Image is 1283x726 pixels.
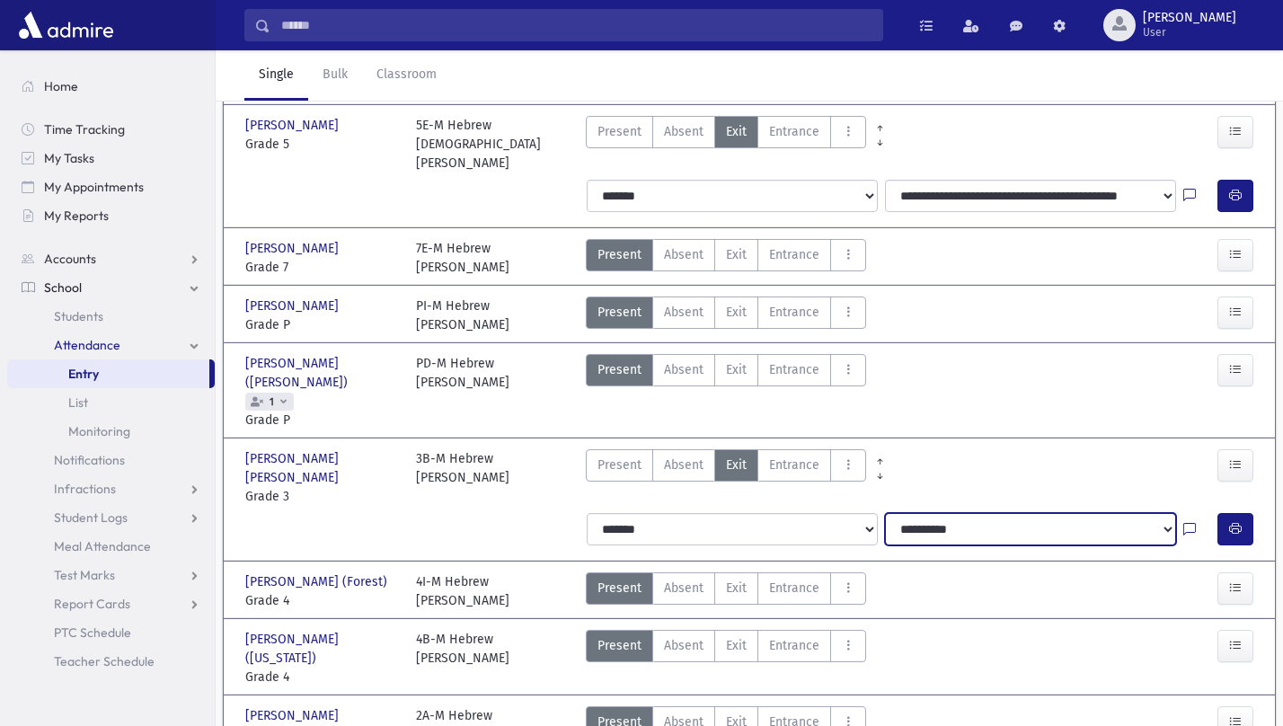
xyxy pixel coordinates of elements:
div: AttTypes [586,239,866,277]
a: My Appointments [7,173,215,201]
div: 4I-M Hebrew [PERSON_NAME] [416,572,509,610]
div: AttTypes [586,449,866,506]
span: Grade 5 [245,135,398,154]
div: AttTypes [586,116,866,173]
span: Absent [664,579,703,598]
div: AttTypes [586,630,866,686]
span: Test Marks [54,567,115,583]
span: Students [54,308,103,324]
a: List [7,388,215,417]
div: AttTypes [586,354,866,429]
span: Absent [664,360,703,379]
span: Notifications [54,452,125,468]
span: [PERSON_NAME] ([US_STATE]) [245,630,398,668]
a: Report Cards [7,589,215,618]
span: Absent [664,303,703,322]
span: [PERSON_NAME] [245,116,342,135]
span: Present [597,579,641,598]
span: Grade 7 [245,258,398,277]
span: Entrance [769,636,819,655]
div: AttTypes [586,572,866,610]
a: Home [7,72,215,101]
div: AttTypes [586,297,866,334]
span: Absent [664,122,703,141]
span: [PERSON_NAME] ([PERSON_NAME]) [245,354,398,392]
span: Absent [664,245,703,264]
a: School [7,273,215,302]
span: User [1143,25,1236,40]
div: 3B-M Hebrew [PERSON_NAME] [416,449,509,506]
span: Present [597,122,641,141]
a: Notifications [7,446,215,474]
a: PTC Schedule [7,618,215,647]
span: Meal Attendance [54,538,151,554]
a: My Tasks [7,144,215,173]
a: Meal Attendance [7,532,215,561]
img: AdmirePro [14,7,118,43]
span: Monitoring [68,423,130,439]
span: Present [597,303,641,322]
span: Exit [726,456,747,474]
span: [PERSON_NAME] [245,297,342,315]
span: Present [597,360,641,379]
span: Present [597,636,641,655]
span: Present [597,245,641,264]
a: Accounts [7,244,215,273]
span: [PERSON_NAME] [PERSON_NAME] [245,449,398,487]
span: Grade P [245,315,398,334]
span: Time Tracking [44,121,125,137]
span: Present [597,456,641,474]
a: Infractions [7,474,215,503]
a: My Reports [7,201,215,230]
span: [PERSON_NAME] (Forest) [245,572,391,591]
div: PD-M Hebrew [PERSON_NAME] [416,354,509,429]
span: Exit [726,303,747,322]
a: Attendance [7,331,215,359]
span: My Appointments [44,179,144,195]
span: Exit [726,579,747,598]
span: Attendance [54,337,120,353]
span: [PERSON_NAME] [245,239,342,258]
span: PTC Schedule [54,624,131,641]
span: Home [44,78,78,94]
span: Entrance [769,579,819,598]
input: Search [270,9,882,41]
span: My Tasks [44,150,94,166]
span: [PERSON_NAME] [245,706,342,725]
span: Teacher Schedule [54,653,155,669]
span: Absent [664,456,703,474]
a: Teacher Schedule [7,647,215,676]
a: Monitoring [7,417,215,446]
a: Test Marks [7,561,215,589]
span: School [44,279,82,296]
span: Entrance [769,360,819,379]
span: Entrance [769,303,819,322]
span: Grade P [245,411,398,429]
div: 4B-M Hebrew [PERSON_NAME] [416,630,509,686]
span: Exit [726,636,747,655]
span: Entrance [769,245,819,264]
a: Single [244,50,308,101]
span: Exit [726,360,747,379]
a: Student Logs [7,503,215,532]
div: 5E-M Hebrew [DEMOGRAPHIC_DATA][PERSON_NAME] [416,116,569,173]
span: My Reports [44,208,109,224]
span: Grade 4 [245,668,398,686]
span: Grade 4 [245,591,398,610]
span: 1 [266,396,278,408]
span: Infractions [54,481,116,497]
span: Report Cards [54,596,130,612]
span: Grade 3 [245,487,398,506]
div: 7E-M Hebrew [PERSON_NAME] [416,239,509,277]
span: Entrance [769,456,819,474]
span: [PERSON_NAME] [1143,11,1236,25]
a: Students [7,302,215,331]
span: Absent [664,636,703,655]
a: Time Tracking [7,115,215,144]
a: Bulk [308,50,362,101]
a: Entry [7,359,209,388]
div: PI-M Hebrew [PERSON_NAME] [416,297,509,334]
span: List [68,394,88,411]
span: Accounts [44,251,96,267]
span: Exit [726,122,747,141]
